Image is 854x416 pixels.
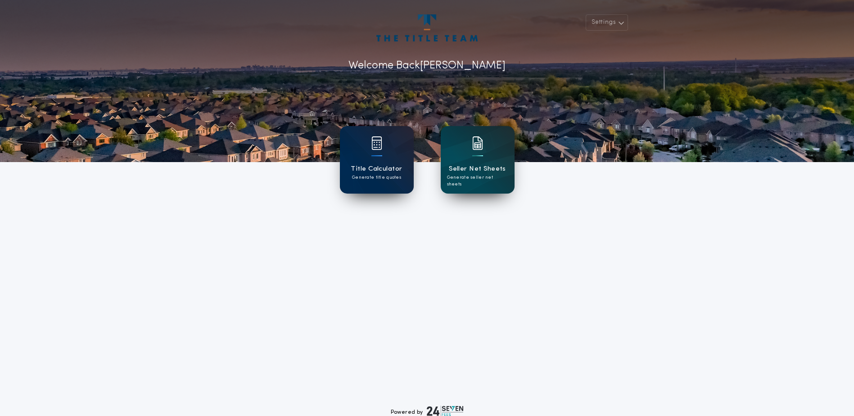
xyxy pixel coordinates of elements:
[371,136,382,150] img: card icon
[376,14,477,41] img: account-logo
[447,174,508,188] p: Generate seller net sheets
[352,174,401,181] p: Generate title quotes
[586,14,628,31] button: Settings
[472,136,483,150] img: card icon
[441,126,515,194] a: card iconSeller Net SheetsGenerate seller net sheets
[340,126,414,194] a: card iconTitle CalculatorGenerate title quotes
[348,58,506,74] p: Welcome Back [PERSON_NAME]
[351,164,402,174] h1: Title Calculator
[449,164,506,174] h1: Seller Net Sheets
